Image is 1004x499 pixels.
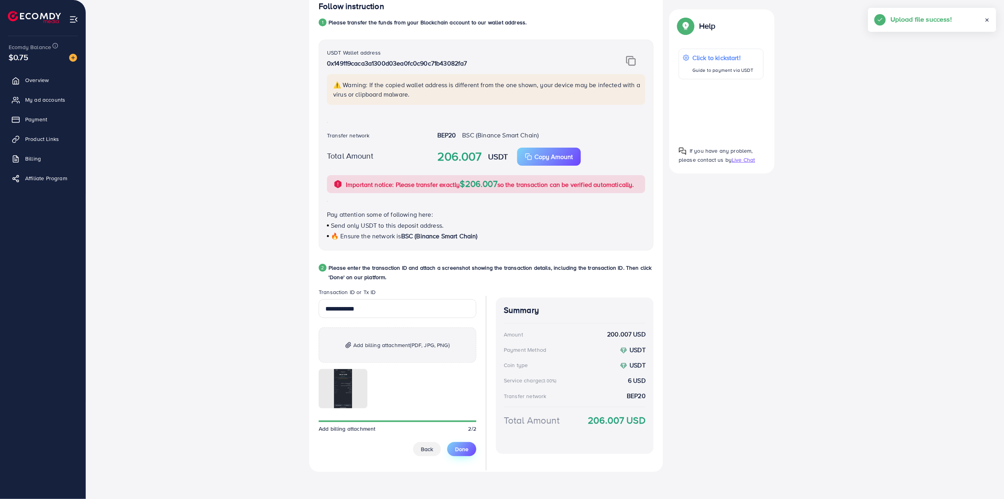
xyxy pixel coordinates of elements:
span: 🔥 Ensure the network is [331,232,401,240]
span: $0.75 [9,51,28,63]
strong: BEP20 [627,391,646,400]
div: Transfer network [504,392,547,400]
img: img [626,56,636,66]
span: Live Chat [732,156,755,164]
span: My ad accounts [25,96,65,104]
small: (3.00%) [541,378,556,384]
img: image [69,54,77,62]
button: Copy Amount [517,148,581,166]
h4: Follow instruction [319,2,384,11]
strong: BEP20 [437,131,456,139]
a: My ad accounts [6,92,80,108]
strong: USDT [630,345,646,354]
a: Payment [6,111,80,127]
span: Billing [25,155,41,163]
img: coin [620,347,627,354]
span: Payment [25,115,47,123]
strong: 206.007 USD [588,413,646,427]
span: BSC (Binance Smart Chain) [401,232,478,240]
span: Add billing attachment [319,425,376,433]
strong: 200.007 USD [607,330,646,339]
p: ⚠️ Warning: If the copied wallet address is different from the one shown, your device may be infe... [333,80,641,99]
div: Amount [504,331,523,338]
p: Important notice: Please transfer exactly so the transaction can be verified automatically. [346,179,634,189]
div: Service charge [504,377,559,384]
div: 2 [319,264,327,272]
p: Copy Amount [534,152,573,161]
button: Back [413,442,441,456]
img: img [345,342,351,349]
span: Back [421,445,433,453]
span: Done [455,445,468,453]
h5: Upload file success! [890,14,952,24]
span: If you have any problem, please contact us by [679,147,753,164]
img: logo [8,11,61,23]
strong: USDT [630,361,646,369]
span: Ecomdy Balance [9,43,51,51]
a: Affiliate Program [6,170,80,186]
strong: 6 USD [628,376,646,385]
span: 2/2 [468,425,476,433]
button: Done [447,442,476,456]
span: (PDF, JPG, PNG) [410,341,450,349]
div: Coin type [504,361,528,369]
h4: Summary [504,305,646,315]
p: Help [699,21,716,31]
img: alert [333,179,343,189]
p: Send only USDT to this deposit address. [327,221,645,230]
img: coin [620,362,627,369]
div: 1 [319,18,327,26]
span: $206.007 [460,177,497,190]
img: menu [69,15,78,24]
img: Popup guide [679,147,686,155]
strong: 206.007 [437,148,482,165]
span: Affiliate Program [25,174,67,182]
a: Product Links [6,131,80,147]
a: Overview [6,72,80,88]
label: Transfer network [327,132,370,139]
img: Popup guide [679,19,693,33]
label: USDT Wallet address [327,49,381,57]
p: Please enter the transaction ID and attach a screenshot showing the transaction details, includin... [329,263,653,282]
iframe: Chat [971,464,998,493]
p: Click to kickstart! [692,53,753,62]
legend: Transaction ID or Tx ID [319,288,476,299]
p: Please transfer the funds from your Blockchain account to our wallet address. [329,18,527,27]
div: Total Amount [504,413,560,427]
a: Billing [6,151,80,166]
span: Add billing attachment [353,340,450,350]
img: img uploaded [334,369,352,408]
div: Payment Method [504,346,546,354]
span: BSC (Binance Smart Chain) [462,131,539,139]
p: Pay attention some of following here: [327,210,645,219]
p: Guide to payment via USDT [692,66,753,75]
label: Total Amount [327,150,373,161]
span: Overview [25,76,49,84]
span: Product Links [25,135,59,143]
strong: USDT [488,151,508,162]
p: 0x149119caca3a1300d03ea0fc0c90c71b43082fa7 [327,58,590,68]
